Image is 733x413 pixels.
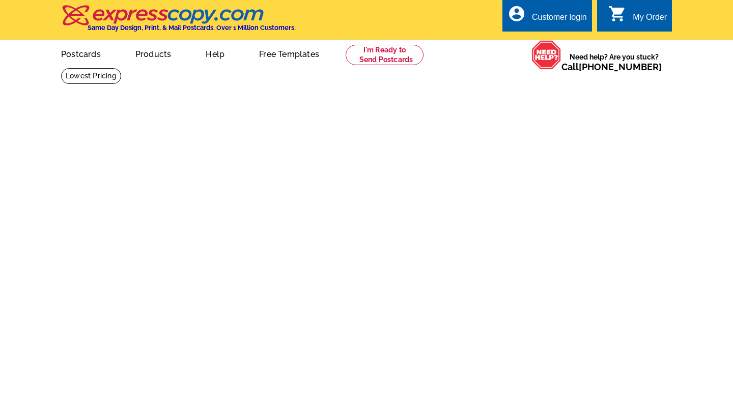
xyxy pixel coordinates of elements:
[579,62,662,72] a: [PHONE_NUMBER]
[531,40,561,70] img: help
[88,24,296,32] h4: Same Day Design, Print, & Mail Postcards. Over 1 Million Customers.
[532,13,587,27] div: Customer login
[633,13,667,27] div: My Order
[608,11,667,24] a: shopping_cart My Order
[508,11,587,24] a: account_circle Customer login
[243,41,335,65] a: Free Templates
[189,41,241,65] a: Help
[508,5,526,23] i: account_circle
[119,41,188,65] a: Products
[608,5,627,23] i: shopping_cart
[561,62,662,72] span: Call
[61,12,296,32] a: Same Day Design, Print, & Mail Postcards. Over 1 Million Customers.
[45,41,117,65] a: Postcards
[561,52,667,72] span: Need help? Are you stuck?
